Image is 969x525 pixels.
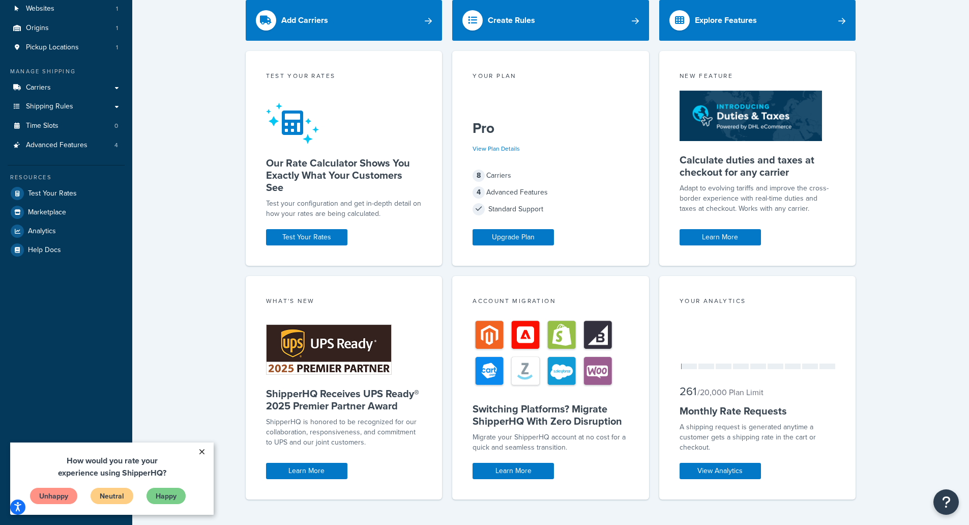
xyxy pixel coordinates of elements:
span: Websites [26,5,54,13]
div: Test your configuration and get in-depth detail on how your rates are being calculated. [266,199,422,219]
span: Origins [26,24,49,33]
span: Carriers [26,84,51,92]
span: 4 [114,141,118,150]
a: Analytics [8,222,125,240]
span: 1 [116,43,118,52]
div: Carriers [473,169,629,183]
li: Advanced Features [8,136,125,155]
h5: Our Rate Calculator Shows You Exactly What Your Customers See [266,157,422,194]
span: Analytics [28,227,56,236]
div: Create Rules [488,13,535,27]
p: Adapt to evolving tariffs and improve the cross-border experience with real-time duties and taxes... [680,183,836,214]
div: Explore Features [695,13,757,27]
a: Advanced Features4 [8,136,125,155]
p: ShipperHQ is honored to be recognized for our collaboration, responsiveness, and commitment to UP... [266,417,422,448]
div: Standard Support [473,202,629,216]
li: Pickup Locations [8,38,125,57]
a: Shipping Rules [8,97,125,116]
div: A shipping request is generated anytime a customer gets a shipping rate in the cart or checkout. [680,422,836,453]
small: / 20,000 Plan Limit [697,386,764,398]
a: Pickup Locations1 [8,38,125,57]
span: 4 [473,186,485,199]
h5: Monthly Rate Requests [680,405,836,417]
h5: Pro [473,120,629,136]
span: 1 [116,5,118,13]
span: Shipping Rules [26,102,73,111]
span: Time Slots [26,122,58,130]
span: 1 [116,24,118,33]
a: Learn More [680,229,761,245]
a: Test Your Rates [8,184,125,203]
div: Add Carriers [281,13,328,27]
div: Manage Shipping [8,67,125,76]
div: Migrate your ShipperHQ account at no cost for a quick and seamless transition. [473,432,629,453]
a: View Plan Details [473,144,520,153]
li: Origins [8,19,125,38]
h5: ShipperHQ Receives UPS Ready® 2025 Premier Partner Award [266,388,422,412]
span: Help Docs [28,246,61,255]
h5: Switching Platforms? Migrate ShipperHQ With Zero Disruption [473,403,629,427]
a: Origins1 [8,19,125,38]
span: How would you rate your experience using ShipperHQ? [48,12,156,36]
li: Time Slots [8,117,125,135]
div: Account Migration [473,296,629,308]
a: Unhappy [19,45,68,62]
span: 8 [473,170,485,182]
div: Advanced Features [473,185,629,200]
div: Your Plan [473,71,629,83]
a: View Analytics [680,463,761,479]
a: Neutral [80,45,124,62]
span: Advanced Features [26,141,87,150]
a: Help Docs [8,241,125,259]
a: Learn More [266,463,347,479]
a: Carriers [8,78,125,97]
div: Your Analytics [680,296,836,308]
a: Marketplace [8,203,125,222]
div: What's New [266,296,422,308]
a: Learn More [473,463,554,479]
h5: Calculate duties and taxes at checkout for any carrier [680,154,836,178]
a: Upgrade Plan [473,229,554,245]
button: Open Resource Center [933,489,959,515]
div: Resources [8,173,125,182]
a: Time Slots0 [8,117,125,135]
div: New Feature [680,71,836,83]
span: 261 [680,383,696,400]
span: Marketplace [28,208,66,217]
span: 0 [114,122,118,130]
span: Test Your Rates [28,189,77,198]
a: Happy [136,45,176,62]
a: Test Your Rates [266,229,347,245]
span: Pickup Locations [26,43,79,52]
div: Test your rates [266,71,422,83]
